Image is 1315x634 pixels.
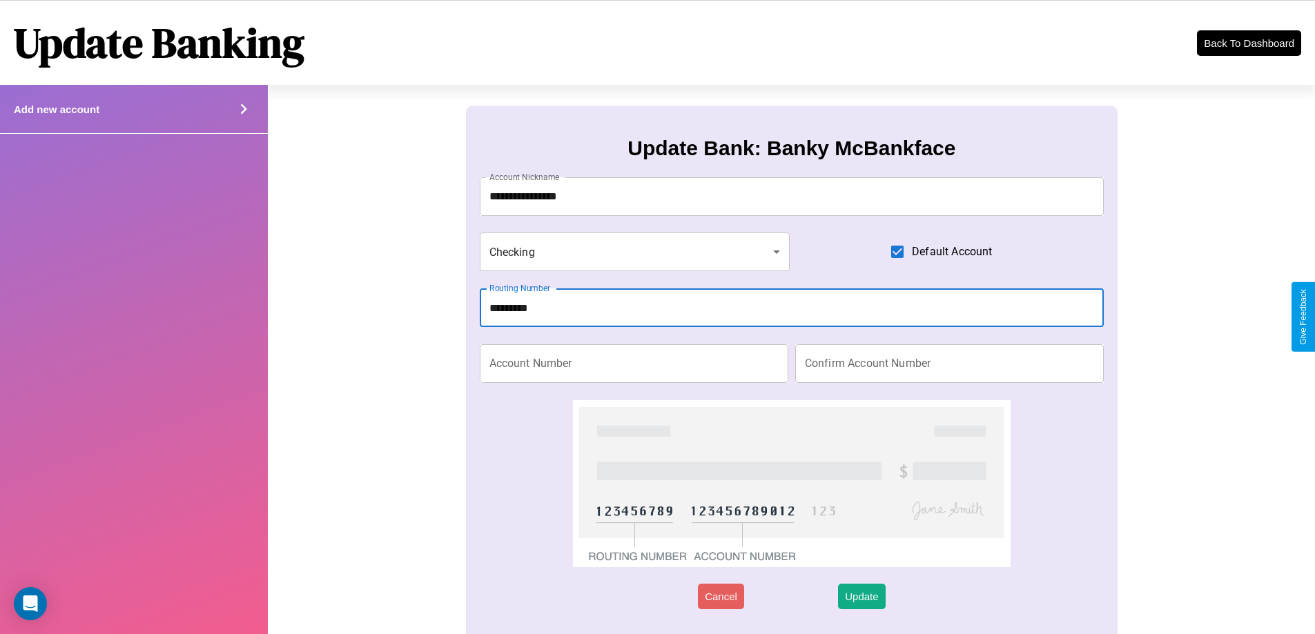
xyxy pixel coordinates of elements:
h4: Add new account [14,103,99,115]
button: Back To Dashboard [1197,30,1301,56]
div: Checking [480,232,790,271]
label: Account Nickname [489,171,560,183]
img: check [573,400,1010,567]
div: Open Intercom Messenger [14,587,47,620]
label: Routing Number [489,282,550,294]
h1: Update Banking [14,14,304,71]
h3: Update Bank: Banky McBankface [627,137,955,160]
button: Cancel [698,584,744,609]
div: Give Feedback [1298,289,1308,345]
button: Update [838,584,885,609]
span: Default Account [912,244,992,260]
